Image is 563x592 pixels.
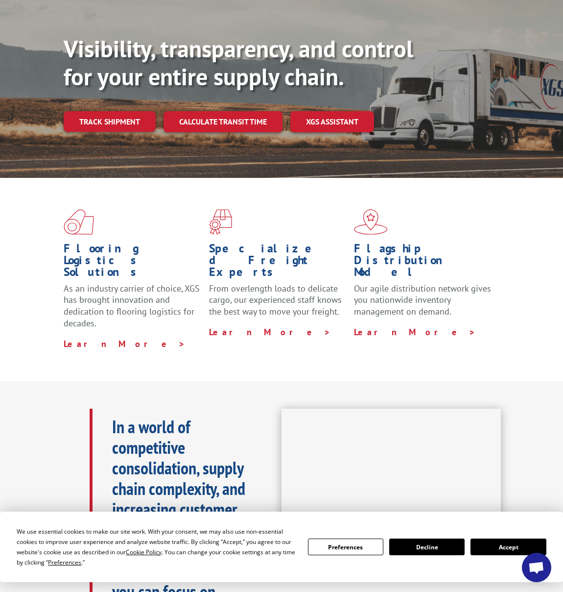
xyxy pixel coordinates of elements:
[470,539,546,555] button: Accept
[308,539,383,555] button: Preferences
[64,209,94,235] img: xgs-icon-total-supply-chain-intelligence-red
[209,326,331,338] a: Learn More >
[64,111,156,132] a: Track shipment
[64,33,413,92] b: Visibility, transparency, and control for your entire supply chain.
[48,558,81,567] span: Preferences
[354,209,388,235] img: xgs-icon-flagship-distribution-model-red
[126,548,162,556] span: Cookie Policy
[354,283,491,318] span: Our agile distribution network gives you nationwide inventory management on demand.
[17,526,296,567] div: We use essential cookies to make our site work. With your consent, we may also use non-essential ...
[64,283,200,329] span: As an industry carrier of choice, XGS has brought innovation and dedication to flooring logistics...
[354,326,476,338] a: Learn More >
[522,553,551,582] div: Open chat
[209,209,232,235] img: xgs-icon-focused-on-flooring-red
[354,243,492,283] h1: Flagship Distribution Model
[290,111,374,132] a: XGS ASSISTANT
[281,409,501,532] iframe: XGS Logistics Solutions
[64,243,202,283] h1: Flooring Logistics Solutions
[209,243,347,283] h1: Specialized Freight Experts
[389,539,465,555] button: Decline
[64,338,186,349] a: Learn More >
[209,283,347,326] p: From overlength loads to delicate cargo, our experienced staff knows the best way to move your fr...
[164,111,282,132] a: Calculate transit time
